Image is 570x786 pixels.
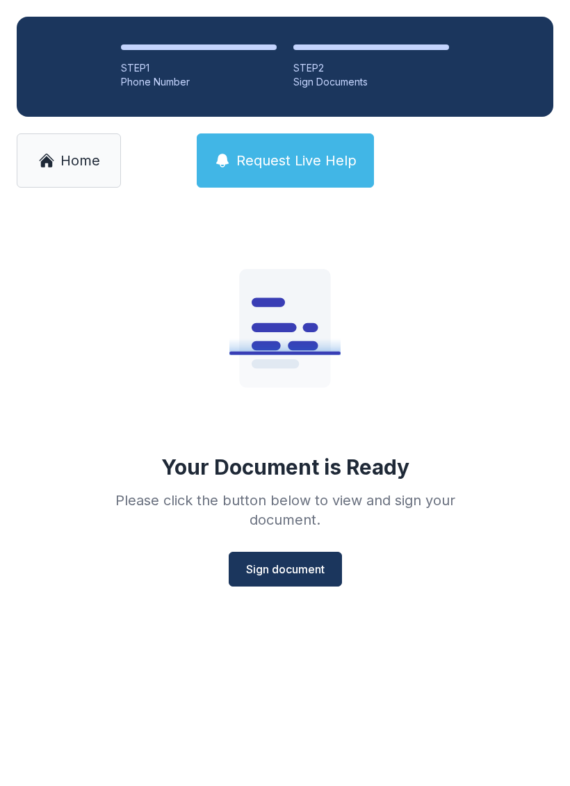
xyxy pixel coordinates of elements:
div: STEP 1 [121,61,277,75]
div: Please click the button below to view and sign your document. [85,491,485,530]
div: Your Document is Ready [161,455,409,480]
div: Phone Number [121,75,277,89]
div: STEP 2 [293,61,449,75]
span: Home [60,151,100,170]
span: Request Live Help [236,151,357,170]
span: Sign document [246,561,325,578]
div: Sign Documents [293,75,449,89]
